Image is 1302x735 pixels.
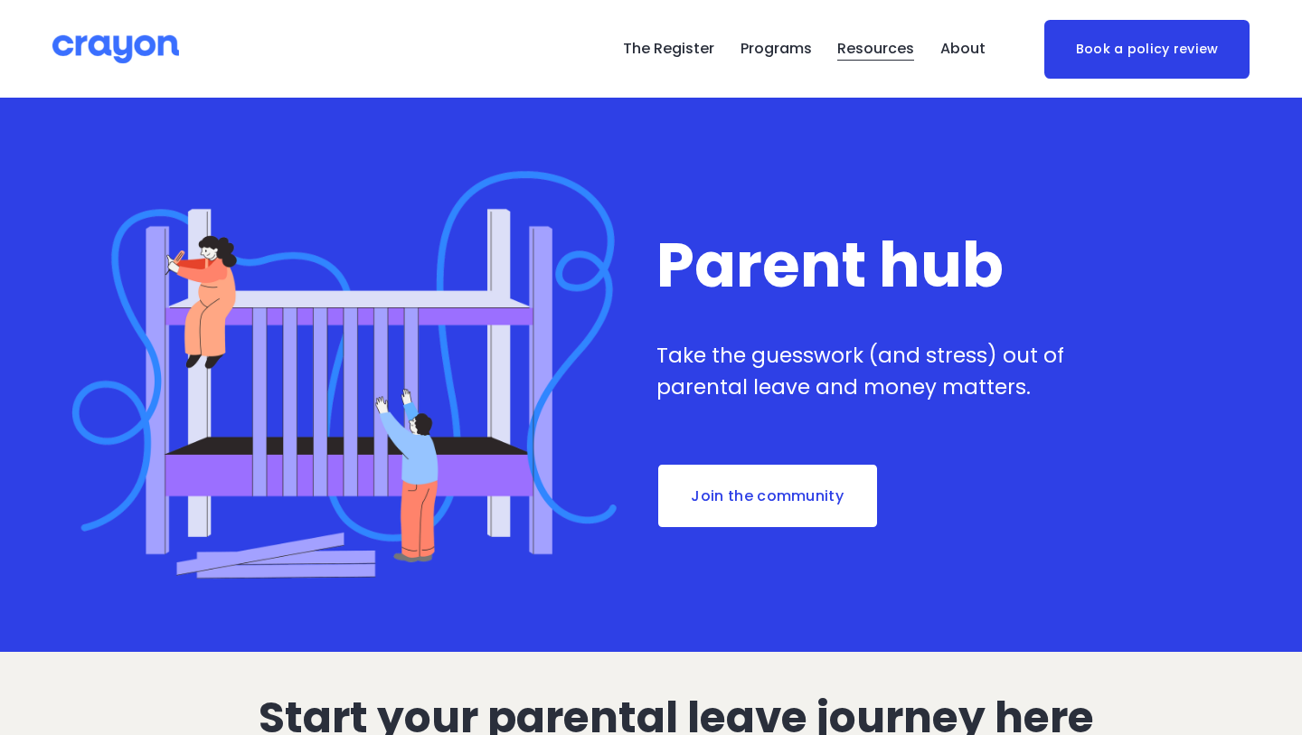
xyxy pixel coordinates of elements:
a: folder dropdown [940,34,986,63]
span: Programs [741,36,812,62]
a: folder dropdown [741,34,812,63]
span: About [940,36,986,62]
a: Book a policy review [1044,20,1250,79]
img: Crayon [52,33,179,65]
a: The Register [623,34,714,63]
a: Join the community [656,463,879,530]
p: Take the guesswork (and stress) out of parental leave and money matters. [656,340,1150,402]
a: folder dropdown [837,34,914,63]
h1: Parent hub [656,233,1150,298]
span: Resources [837,36,914,62]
